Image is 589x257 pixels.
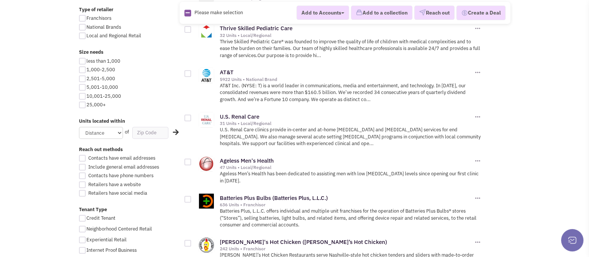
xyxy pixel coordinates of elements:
[79,146,180,153] label: Reach out methods
[86,84,118,90] span: 5,001-10,000
[86,226,152,232] span: Neighborhood Centered Retail
[220,113,259,120] a: U.S. Renal Care
[220,194,328,201] a: Batteries Plus Bulbs (Batteries Plus, L.L.C.)
[220,69,234,76] a: AT&T
[220,170,482,184] p: Ageless Men’s Health has been dedicated to assisting men with low [MEDICAL_DATA] levels since ope...
[86,236,127,243] span: Experiential Retail
[220,126,482,147] p: U.S. Renal Care clinics provide in-center and at-home [MEDICAL_DATA] and [MEDICAL_DATA] services ...
[419,9,426,16] img: VectorPaper_Plane.png
[220,164,473,170] div: 47 Units • Local/Regional
[88,181,141,188] span: Retailers have a website
[86,101,106,108] span: 25,000+
[132,127,168,139] input: Zip Code
[220,82,482,103] p: AT&T Inc. (NYSE: T) is a world leader in communications, media and entertainment, and technology....
[184,10,191,16] img: Rectangle.png
[86,93,121,99] span: 10,001-25,000
[88,164,159,170] span: Include general email addresses
[86,32,141,39] span: Local and Regional Retail
[125,129,129,135] span: of
[351,6,412,20] button: Add to a collection
[220,120,473,126] div: 31 Units • Local/Regional
[220,238,387,245] a: [PERSON_NAME]'s Hot Chicken ([PERSON_NAME]’s Hot Chicken)
[88,172,153,179] span: Contacts have phone numbers
[86,15,111,21] span: Franchisors
[86,58,120,64] span: less than 1,000
[220,157,274,164] a: Ageless Men's Health
[79,49,180,56] label: Size needs
[414,6,455,20] button: Reach out
[86,215,115,221] span: Credit Tenant
[220,202,473,208] div: 636 Units • Franchisor
[86,66,115,73] span: 1,000-2,500
[86,247,137,253] span: Internet Proof Business
[79,6,180,13] label: Type of retailer
[220,76,473,82] div: 5922 Units • National Brand
[220,208,482,229] p: Batteries Plus, L.L.C. offers individual and multiple unit franchises for the operation of Batter...
[456,6,506,21] button: Create a Deal
[194,9,243,16] span: Please make selection
[79,206,180,213] label: Tenant Type
[220,38,482,59] p: Thrive Skilled Pediatric Care® was founded to improve the quality of life of children with medica...
[220,246,473,252] div: 242 Units • Franchisor
[220,32,473,38] div: 32 Units • Local/Regional
[86,75,115,82] span: 2,501-5,000
[88,155,155,161] span: Contacts have email addresses
[220,25,292,32] a: Thrive Skilled Pediatric Care
[356,9,362,16] img: icon-collection-lavender.png
[79,118,180,125] label: Units located within
[86,24,121,30] span: National Brands
[88,190,147,196] span: Retailers have social media
[297,6,349,20] button: Add to Accounts
[461,9,468,17] img: Deal-Dollar.png
[220,1,482,15] p: We created Iora Primary Care to provide people 65 and older with the health care they want and de...
[168,128,177,137] div: Search Nearby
